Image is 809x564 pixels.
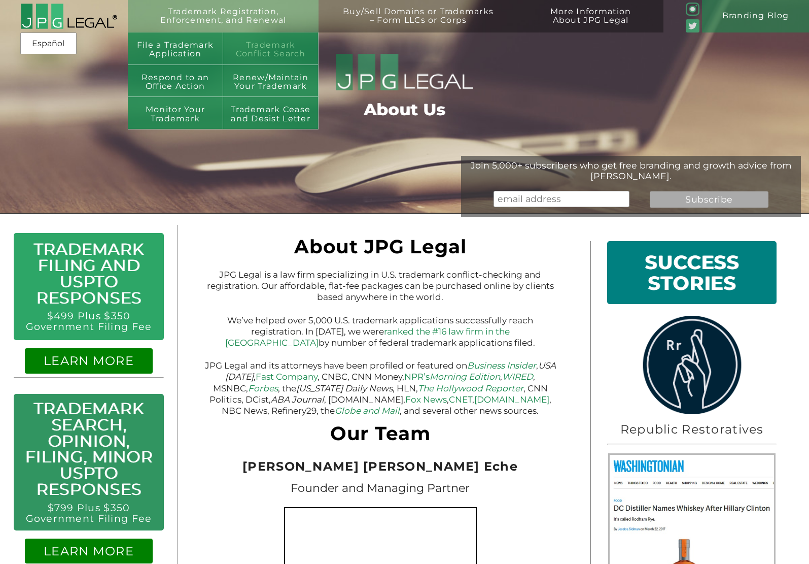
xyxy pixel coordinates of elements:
[128,65,223,97] a: Respond to an Office Action
[202,360,558,416] p: JPG Legal and its attorneys have been profiled or featured on , , , CNBC, CNN Money, , , MSNBC, ,...
[686,3,699,16] img: glyph-logo_May2016-green3-90.png
[650,191,768,208] input: Subscribe
[430,372,500,382] em: Morning Edition
[136,7,310,40] a: Trademark Registration,Enforcement, and Renewal
[26,502,152,524] a: $799 Plus $350 Government Filing Fee
[449,394,472,405] a: CNET
[494,191,629,207] input: email address
[225,360,556,382] em: USA [DATE]
[418,383,523,393] a: The Hollywood Reporter
[242,459,518,474] span: [PERSON_NAME] [PERSON_NAME] Eche
[296,383,393,393] em: [US_STATE] Daily News
[461,160,801,181] div: Join 5,000+ subscribers who get free branding and growth advice from [PERSON_NAME].
[128,32,223,65] a: File a Trademark Application
[319,7,518,40] a: Buy/Sell Domains or Trademarks– Form LLCs or Corps
[202,315,558,348] p: We’ve helped over 5,000 U.S. trademark applications successfully reach registration. In [DATE], w...
[248,383,278,393] a: Forbes
[223,32,319,65] a: Trademark Conflict Search
[128,97,223,129] a: Monitor Your Trademark
[25,399,153,500] a: Trademark Search, Opinion, Filing, Minor USPTO Responses
[467,360,536,371] a: Business Insider
[615,249,768,296] h1: SUCCESS STORIES
[20,3,117,29] img: 2016-logo-black-letters-3-r.png
[335,406,400,416] a: Globe and Mail
[44,353,134,368] a: LEARN MORE
[404,372,500,382] a: NPR’sMorning Edition
[271,394,324,405] em: ABA Journal
[640,316,745,414] img: rrlogo.png
[620,422,764,437] span: Republic Restoratives
[526,7,655,40] a: More InformationAbout JPG Legal
[202,428,558,444] h1: Our Team
[202,241,558,257] h1: About JPG Legal
[686,19,699,33] img: Twitter_Social_Icon_Rounded_Square_Color-mid-green3-90.png
[23,35,74,53] a: Español
[33,239,144,308] a: Trademark Filing and USPTO Responses
[44,544,134,558] a: LEARN MORE
[405,394,447,405] a: Fox News
[223,65,319,97] a: Renew/Maintain Your Trademark
[202,269,558,303] p: JPG Legal is a law firm specializing in U.S. trademark conflict-checking and registration. Our af...
[223,97,319,129] a: Trademark Cease and Desist Letter
[256,372,318,382] a: Fast Company
[291,481,470,495] span: Founder and Managing Partner
[502,372,533,382] a: WIRED
[474,394,549,405] a: [DOMAIN_NAME]
[26,310,152,333] a: $499 Plus $350 Government Filing Fee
